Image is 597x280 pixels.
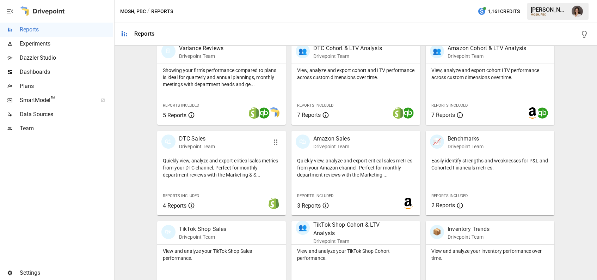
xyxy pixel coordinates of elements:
div: 👥 [296,221,310,235]
img: quickbooks [258,107,270,119]
div: Reports [134,30,154,37]
span: Reports [20,25,113,34]
p: Benchmarks [448,135,484,143]
p: Drivepoint Team [448,143,484,150]
span: Dashboards [20,68,113,76]
p: Drivepoint Team [179,53,223,60]
p: View and analyze your TikTok Shop Sales performance. [163,248,280,262]
span: Team [20,124,113,133]
div: 🛍 [161,135,176,149]
div: 🗓 [161,44,176,58]
p: DTC Cohort & LTV Analysis [313,44,382,53]
p: Drivepoint Team [313,238,396,245]
button: 1,161Credits [475,5,523,18]
div: 👥 [430,44,444,58]
span: Reports Included [431,103,468,108]
p: Showing your firm's performance compared to plans is ideal for quarterly and annual plannings, mo... [163,67,280,88]
img: smart model [268,107,279,119]
div: 🛍 [161,225,176,239]
span: Reports Included [297,103,333,108]
p: Variance Reviews [179,44,223,53]
img: amazon [527,107,538,119]
button: Franziska Ibscher [567,1,587,21]
p: Drivepoint Team [179,233,227,240]
p: View, analyze and export cohort LTV performance across custom dimensions over time. [431,67,549,81]
span: 3 Reports [297,202,321,209]
img: shopify [268,198,279,209]
span: 7 Reports [431,112,455,118]
span: 5 Reports [163,112,186,119]
p: View, analyze and export cohort and LTV performance across custom dimensions over time. [297,67,414,81]
div: 🛍 [296,135,310,149]
span: Reports Included [431,193,468,198]
p: TikTok Shop Cohort & LTV Analysis [313,221,396,238]
img: Franziska Ibscher [572,6,583,17]
span: Dazzler Studio [20,54,113,62]
p: Amazon Sales [313,135,350,143]
span: SmartModel [20,96,93,105]
span: 4 Reports [163,202,186,209]
span: 7 Reports [297,112,321,118]
p: Amazon Cohort & LTV Analysis [448,44,526,53]
div: / [147,7,150,16]
span: Data Sources [20,110,113,119]
p: Easily identify strengths and weaknesses for P&L and Cohorted Financials metrics. [431,157,549,171]
img: shopify [248,107,260,119]
p: View and analyze your TikTok Shop Cohort performance. [297,248,414,262]
span: Reports Included [163,193,199,198]
p: Drivepoint Team [448,53,526,60]
p: Quickly view, analyze and export critical sales metrics from your DTC channel. Perfect for monthl... [163,157,280,178]
span: Settings [20,269,113,277]
span: Experiments [20,40,113,48]
span: Reports Included [163,103,199,108]
img: quickbooks [537,107,548,119]
span: 1,161 Credits [488,7,520,16]
p: Drivepoint Team [313,143,350,150]
div: MOSH, PBC [531,13,567,16]
button: MOSH, PBC [120,7,146,16]
span: 2 Reports [431,202,455,209]
p: Drivepoint Team [313,53,382,60]
p: Drivepoint Team [448,233,490,240]
span: ™ [50,95,55,104]
div: 📦 [430,225,444,239]
span: Reports Included [297,193,333,198]
p: Drivepoint Team [179,143,215,150]
img: shopify [393,107,404,119]
div: 👥 [296,44,310,58]
div: 📈 [430,135,444,149]
div: [PERSON_NAME] [531,6,567,13]
span: Plans [20,82,113,90]
p: Quickly view, analyze and export critical sales metrics from your Amazon channel. Perfect for mon... [297,157,414,178]
p: Inventory Trends [448,225,490,233]
p: DTC Sales [179,135,215,143]
p: View and analyze your inventory performance over time. [431,248,549,262]
img: quickbooks [402,107,414,119]
p: TikTok Shop Sales [179,225,227,233]
img: amazon [402,198,414,209]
